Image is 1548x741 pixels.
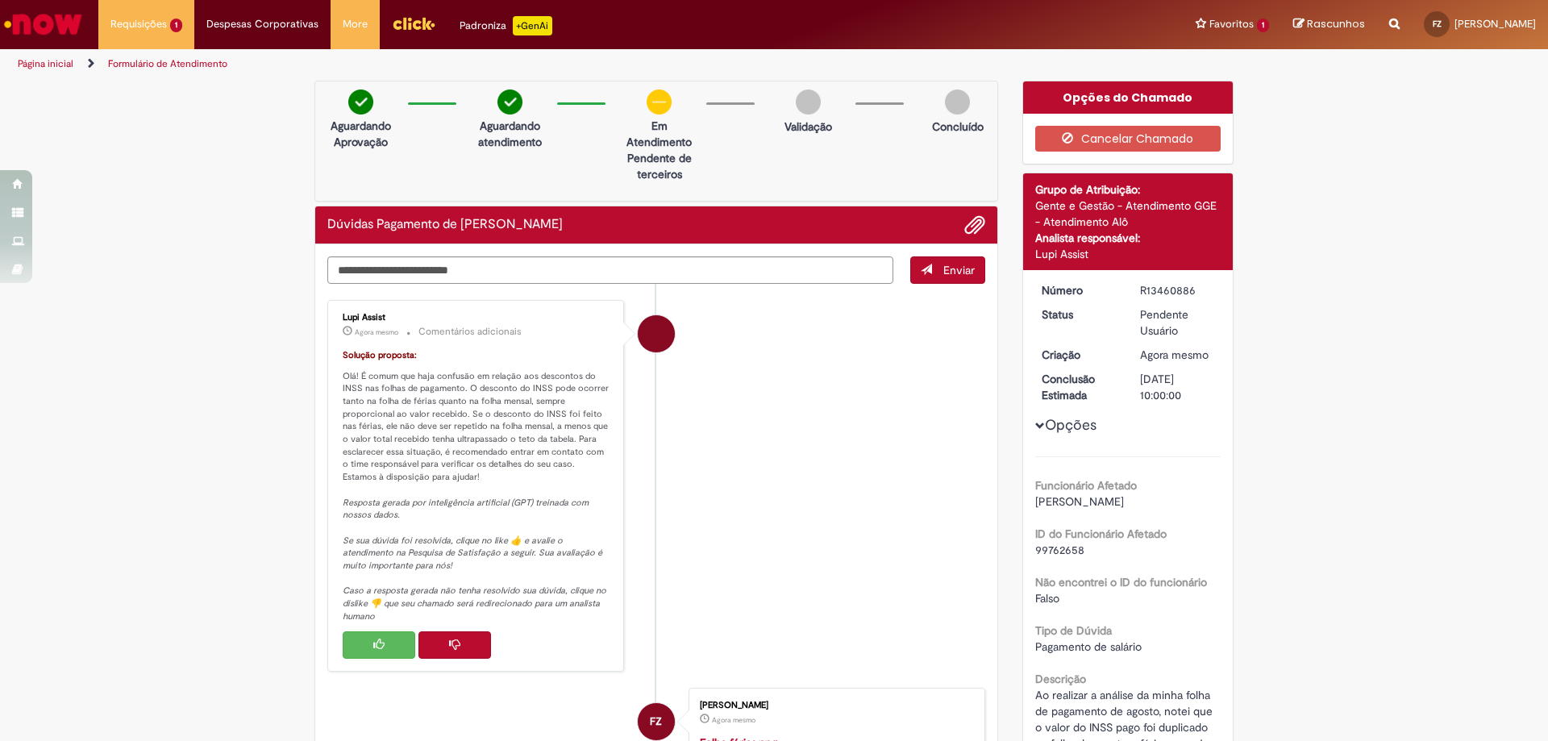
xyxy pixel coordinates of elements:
[1307,16,1365,31] span: Rascunhos
[355,327,398,337] time: 29/08/2025 08:57:14
[1293,17,1365,32] a: Rascunhos
[170,19,182,32] span: 1
[343,349,611,623] p: Olá! É comum que haja confusão em relação aos descontos do INSS nas folhas de pagamento. O descon...
[1140,282,1215,298] div: R13460886
[1140,306,1215,339] div: Pendente Usuário
[638,315,675,352] div: Lupi Assist
[620,150,698,182] p: Pendente de terceiros
[348,90,373,114] img: check-circle-green.png
[1035,672,1086,686] b: Descrição
[18,57,73,70] a: Página inicial
[1140,348,1209,362] span: Agora mesmo
[1035,494,1124,509] span: [PERSON_NAME]
[1023,81,1234,114] div: Opções do Chamado
[620,118,698,150] p: Em Atendimento
[1030,306,1129,323] dt: Status
[497,90,522,114] img: check-circle-green.png
[932,119,984,135] p: Concluído
[471,118,549,150] p: Aguardando atendimento
[1140,347,1215,363] div: 29/08/2025 08:57:08
[910,256,985,284] button: Enviar
[1257,19,1269,32] span: 1
[1030,347,1129,363] dt: Criação
[1035,198,1221,230] div: Gente e Gestão - Atendimento GGE - Atendimento Alô
[647,90,672,114] img: circle-minus.png
[712,715,755,725] span: Agora mesmo
[1035,543,1084,557] span: 99762658
[1030,282,1129,298] dt: Número
[108,57,227,70] a: Formulário de Atendimento
[1433,19,1442,29] span: FZ
[638,703,675,740] div: Felipe Zanqueta
[1035,527,1167,541] b: ID do Funcionário Afetado
[1035,246,1221,262] div: Lupi Assist
[1035,591,1059,606] span: Falso
[650,702,662,741] span: FZ
[700,701,968,710] div: [PERSON_NAME]
[1209,16,1254,32] span: Favoritos
[327,256,893,284] textarea: Digite sua mensagem aqui...
[343,497,609,622] em: Resposta gerada por inteligência artificial (GPT) treinada com nossos dados. Se sua dúvida foi re...
[343,313,611,323] div: Lupi Assist
[784,119,832,135] p: Validação
[355,327,398,337] span: Agora mesmo
[1035,230,1221,246] div: Analista responsável:
[1140,348,1209,362] time: 29/08/2025 08:57:08
[343,349,417,361] font: Solução proposta:
[513,16,552,35] p: +GenAi
[327,218,563,232] h2: Dúvidas Pagamento de Salário Histórico de tíquete
[964,214,985,235] button: Adicionar anexos
[945,90,970,114] img: img-circle-grey.png
[1030,371,1129,403] dt: Conclusão Estimada
[1035,126,1221,152] button: Cancelar Chamado
[1035,575,1207,589] b: Não encontrei o ID do funcionário
[460,16,552,35] div: Padroniza
[1035,639,1142,654] span: Pagamento de salário
[1035,478,1137,493] b: Funcionário Afetado
[796,90,821,114] img: img-circle-grey.png
[418,325,522,339] small: Comentários adicionais
[12,49,1020,79] ul: Trilhas de página
[110,16,167,32] span: Requisições
[1035,181,1221,198] div: Grupo de Atribuição:
[1140,371,1215,403] div: [DATE] 10:00:00
[2,8,85,40] img: ServiceNow
[343,16,368,32] span: More
[322,118,400,150] p: Aguardando Aprovação
[392,11,435,35] img: click_logo_yellow_360x200.png
[1035,623,1112,638] b: Tipo de Dúvida
[206,16,318,32] span: Despesas Corporativas
[712,715,755,725] time: 29/08/2025 08:57:02
[943,263,975,277] span: Enviar
[1454,17,1536,31] span: [PERSON_NAME]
